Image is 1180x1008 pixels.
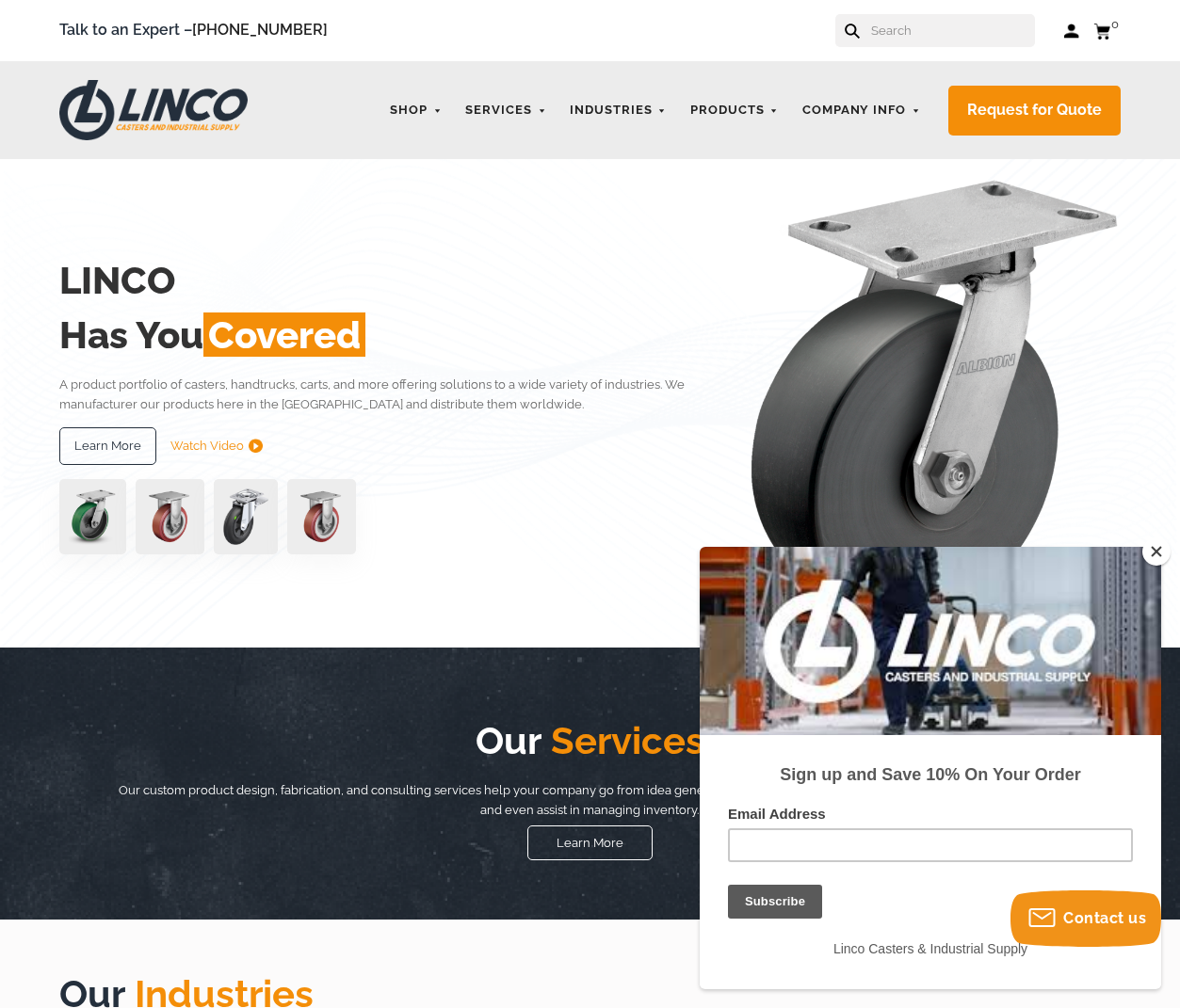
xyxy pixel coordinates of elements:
a: Industries [560,92,676,129]
span: Talk to an Expert – [59,18,328,43]
input: Search [869,14,1035,47]
h2: Has You [59,308,694,362]
button: Contact us [1010,890,1161,947]
img: capture-59611-removebg-preview-1.png [287,479,356,554]
img: LINCO CASTERS & INDUSTRIAL SUPPLY [59,80,248,140]
span: Contact us [1063,909,1146,927]
a: Learn More [527,825,653,860]
img: lvwpp200rst849959jpg-30522-removebg-preview-1.png [214,479,278,554]
a: 0 [1093,19,1121,42]
input: Subscribe [28,338,122,372]
p: A product portfolio of casters, handtrucks, carts, and more offering solutions to a wide variety ... [59,375,694,415]
span: Linco Casters & Industrial Supply [134,394,328,409]
a: Products [681,92,788,129]
p: Our custom product design, fabrication, and consulting services help your company go from idea ge... [118,780,1061,821]
strong: Sign up and Save 10% On Your Order [80,218,380,237]
a: Company Info [793,92,930,129]
label: Email Address [28,259,433,281]
a: [PHONE_NUMBER] [192,21,328,39]
span: Covered [203,312,365,357]
img: pn3orx8a-94725-1-1-.png [59,479,126,554]
a: Services [456,92,556,129]
button: Close [1142,537,1171,566]
img: linco_caster [698,159,1121,647]
h2: LINCO [59,253,694,308]
img: capture-59611-removebg-preview-1.png [136,479,204,554]
h2: Our [118,713,1061,768]
a: Watch Video [170,427,263,465]
a: Request for Quote [948,86,1121,136]
img: subtract.png [249,439,263,453]
span: Services [542,718,704,762]
a: Shop [380,92,451,129]
a: Log in [1063,22,1079,40]
a: Learn More [59,427,156,465]
button: Subscribe [21,28,115,62]
span: 0 [1111,17,1119,31]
